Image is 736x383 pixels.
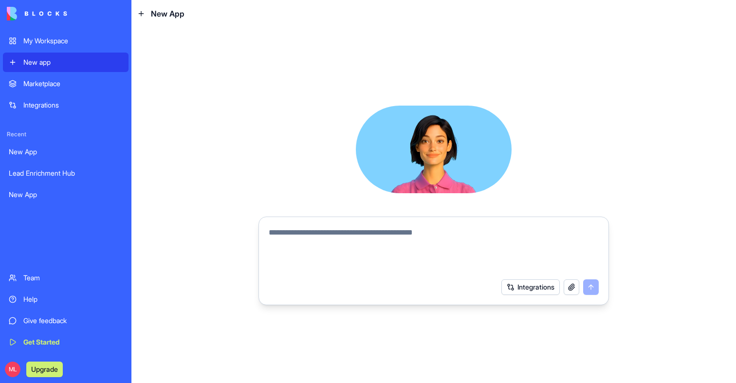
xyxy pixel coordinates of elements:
button: Integrations [501,279,560,295]
a: New app [3,53,129,72]
a: Marketplace [3,74,129,93]
span: New App [151,8,184,19]
a: New App [3,142,129,162]
div: Team [23,273,123,283]
a: Upgrade [26,364,63,374]
span: ML [5,362,20,377]
a: Give feedback [3,311,129,330]
a: Integrations [3,95,129,115]
div: Integrations [23,100,123,110]
a: Help [3,290,129,309]
a: Team [3,268,129,288]
div: Get Started [23,337,123,347]
div: New App [9,147,123,157]
div: Give feedback [23,316,123,326]
div: New app [23,57,123,67]
a: My Workspace [3,31,129,51]
div: Marketplace [23,79,123,89]
div: Help [23,294,123,304]
span: Recent [3,130,129,138]
button: Upgrade [26,362,63,377]
a: Lead Enrichment Hub [3,164,129,183]
a: Get Started [3,332,129,352]
img: logo [7,7,67,20]
div: Lead Enrichment Hub [9,168,123,178]
div: My Workspace [23,36,123,46]
a: New App [3,185,129,204]
div: New App [9,190,123,200]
